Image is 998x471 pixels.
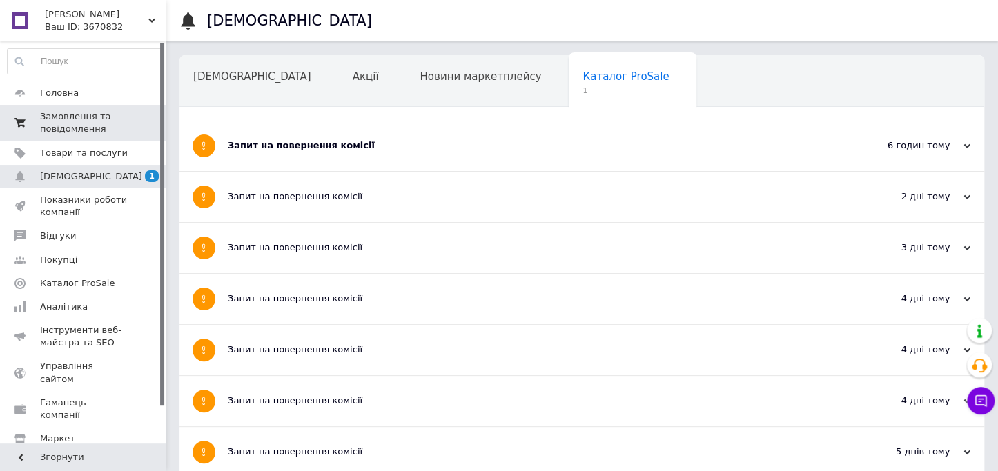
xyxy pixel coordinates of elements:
[832,139,970,152] div: 6 годин тому
[40,301,88,313] span: Аналітика
[40,110,128,135] span: Замовлення та повідомлення
[40,360,128,385] span: Управління сайтом
[45,8,148,21] span: Єврошоп
[228,343,832,356] div: Запит на повернення комісії
[40,277,115,290] span: Каталог ProSale
[832,343,970,356] div: 4 дні тому
[40,230,76,242] span: Відгуки
[228,292,832,305] div: Запит на повернення комісії
[832,445,970,458] div: 5 днів тому
[228,190,832,203] div: Запит на повернення комісії
[40,170,142,183] span: [DEMOGRAPHIC_DATA]
[207,12,372,29] h1: [DEMOGRAPHIC_DATA]
[353,70,379,83] span: Акції
[40,87,79,99] span: Головна
[228,139,832,152] div: Запит на повернення комісії
[832,241,970,254] div: 3 дні тому
[967,387,995,414] button: Чат з покупцем
[45,21,166,33] div: Ваш ID: 3670832
[583,86,669,96] span: 1
[832,190,970,203] div: 2 дні тому
[832,292,970,305] div: 4 дні тому
[40,147,128,159] span: Товари та послуги
[40,324,128,349] span: Інструменти веб-майстра та SEO
[40,194,128,219] span: Показники роботи компанії
[193,70,311,83] span: [DEMOGRAPHIC_DATA]
[583,70,669,83] span: Каталог ProSale
[8,49,162,74] input: Пошук
[228,445,832,458] div: Запит на повернення комісії
[228,241,832,254] div: Запит на повернення комісії
[40,397,128,421] span: Гаманець компанії
[145,170,159,182] span: 1
[420,70,541,83] span: Новини маркетплейсу
[832,394,970,407] div: 4 дні тому
[228,394,832,407] div: Запит на повернення комісії
[40,254,77,266] span: Покупці
[40,432,75,445] span: Маркет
